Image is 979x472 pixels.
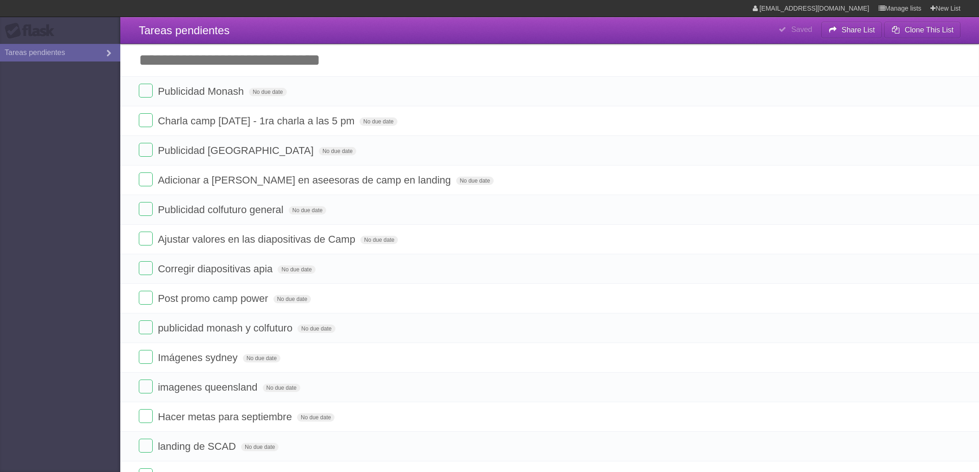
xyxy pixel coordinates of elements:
[139,380,153,393] label: Done
[791,25,812,33] b: Saved
[158,411,294,423] span: Hacer metas para septiembre
[139,261,153,275] label: Done
[289,206,326,215] span: No due date
[139,439,153,453] label: Done
[139,113,153,127] label: Done
[158,381,260,393] span: imagenes queensland
[139,291,153,305] label: Done
[158,115,357,127] span: Charla camp [DATE] - 1ra charla a las 5 pm
[158,441,238,452] span: landing de SCAD
[241,443,279,451] span: No due date
[297,413,335,422] span: No due date
[278,265,315,274] span: No due date
[249,88,286,96] span: No due date
[139,409,153,423] label: Done
[360,236,398,244] span: No due date
[243,354,280,362] span: No due date
[158,263,275,275] span: Corregir diapositivas apia
[842,26,875,34] b: Share List
[905,26,954,34] b: Clone This List
[456,177,494,185] span: No due date
[158,233,358,245] span: Ajustar valores en las diapositivas de Camp
[359,117,397,126] span: No due date
[884,22,960,38] button: Clone This List
[821,22,882,38] button: Share List
[139,350,153,364] label: Done
[139,84,153,98] label: Done
[297,325,335,333] span: No due date
[158,204,286,215] span: Publicidad colfuturo general
[158,174,453,186] span: Adicionar a [PERSON_NAME] en aseesoras de camp en landing
[139,172,153,186] label: Done
[158,352,240,363] span: Imágenes sydney
[158,86,246,97] span: Publicidad Monash
[158,145,316,156] span: Publicidad [GEOGRAPHIC_DATA]
[139,320,153,334] label: Done
[139,202,153,216] label: Done
[139,143,153,157] label: Done
[319,147,356,155] span: No due date
[158,293,270,304] span: Post promo camp power
[5,23,60,39] div: Flask
[139,232,153,245] label: Done
[139,24,229,37] span: Tareas pendientes
[158,322,295,334] span: publicidad monash y colfuturo
[273,295,311,303] span: No due date
[263,384,300,392] span: No due date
